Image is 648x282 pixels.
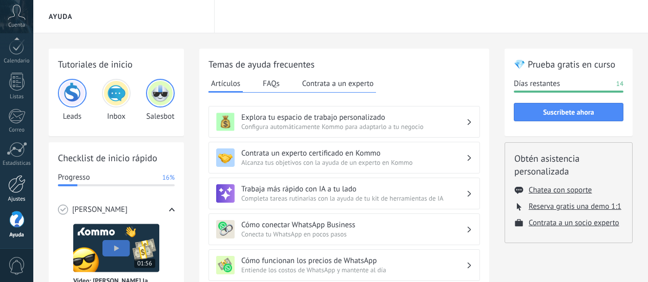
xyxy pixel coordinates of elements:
[58,151,175,164] h2: Checklist de inicio rápido
[162,172,175,183] span: 16%
[208,76,243,93] button: Artículos
[208,58,480,71] h2: Temas de ayuda frecuentes
[8,22,25,29] span: Cuenta
[241,184,466,194] h3: Trabaja más rápido con IA a tu lado
[241,158,466,167] span: Alcanza tus objetivos con la ayuda de un experto en Kommo
[58,172,90,183] span: Progresso
[241,266,466,274] span: Entiende los costos de WhatsApp y mantente al día
[241,220,466,230] h3: Cómo conectar WhatsApp Business
[300,76,376,91] button: Contrata a un experto
[514,58,623,71] h2: 💎 Prueba gratis en curso
[2,58,32,64] div: Calendario
[529,202,621,211] button: Reserva gratis una demo 1:1
[543,109,594,116] span: Suscríbete ahora
[241,230,466,238] span: Conecta tu WhatsApp en pocos pasos
[260,76,282,91] button: FAQs
[102,79,131,121] div: Inbox
[72,205,128,215] span: [PERSON_NAME]
[514,103,623,121] button: Suscríbete ahora
[529,185,592,195] button: Chatea con soporte
[241,148,466,158] h3: Contrata un experto certificado en Kommo
[2,94,32,100] div: Listas
[241,256,466,266] h3: Cómo funcionan los precios de WhatsApp
[2,196,32,203] div: Ajustes
[2,160,32,167] div: Estadísticas
[73,224,159,272] img: Meet video
[2,127,32,134] div: Correo
[241,113,466,122] h3: Explora tu espacio de trabajo personalizado
[58,79,87,121] div: Leads
[58,58,175,71] h2: Tutoriales de inicio
[529,218,619,228] button: Contrata a un socio experto
[514,152,623,178] h2: Obtén asistencia personalizada
[2,232,32,238] div: Ayuda
[241,194,466,203] span: Completa tareas rutinarias con la ayuda de tu kit de herramientas de IA
[616,79,623,89] span: 14
[146,79,175,121] div: Salesbot
[514,79,560,89] span: Días restantes
[241,122,466,131] span: Configura automáticamente Kommo para adaptarlo a tu negocio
